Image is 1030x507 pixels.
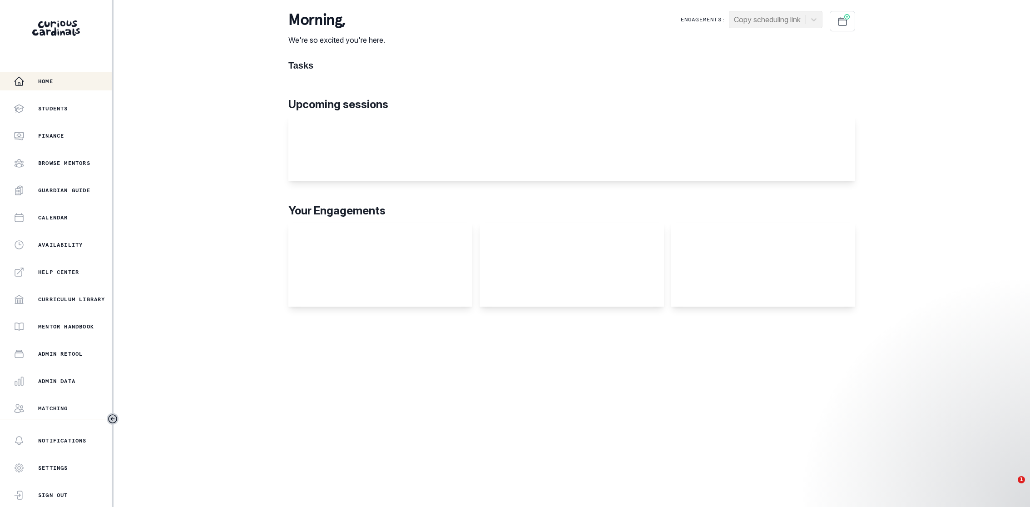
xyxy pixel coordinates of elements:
[38,437,87,444] p: Notifications
[38,159,90,167] p: Browse Mentors
[38,405,68,412] p: Matching
[1018,476,1025,483] span: 1
[38,464,68,472] p: Settings
[38,78,53,85] p: Home
[38,350,83,358] p: Admin Retool
[288,60,855,71] h1: Tasks
[38,241,83,249] p: Availability
[999,476,1021,498] iframe: Intercom live chat
[288,35,385,45] p: We're so excited you're here.
[107,413,119,425] button: Toggle sidebar
[38,268,79,276] p: Help Center
[830,11,855,31] button: Schedule Sessions
[38,296,105,303] p: Curriculum Library
[288,203,855,219] p: Your Engagements
[38,214,68,221] p: Calendar
[38,105,68,112] p: Students
[38,323,94,330] p: Mentor Handbook
[38,492,68,499] p: Sign Out
[288,11,385,29] p: morning ,
[38,187,90,194] p: Guardian Guide
[38,132,64,139] p: Finance
[38,378,75,385] p: Admin Data
[32,20,80,36] img: Curious Cardinals Logo
[681,16,725,23] p: Engagements:
[288,96,855,113] p: Upcoming sessions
